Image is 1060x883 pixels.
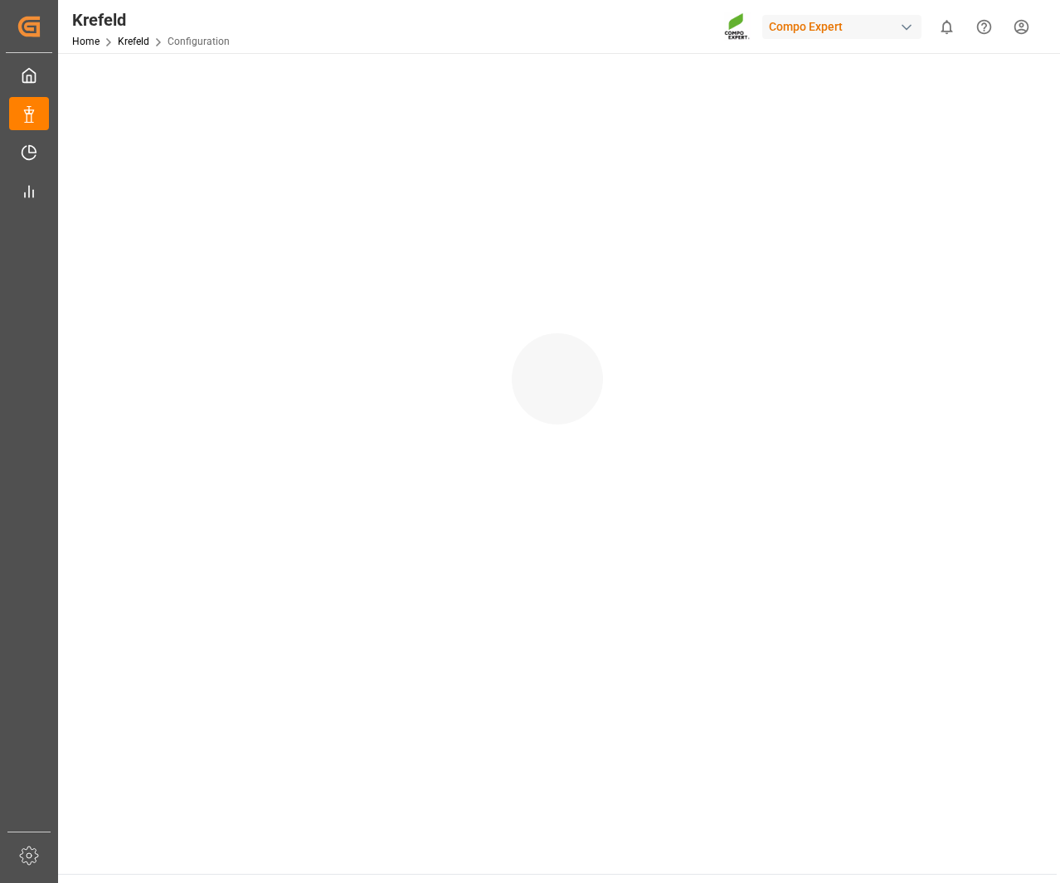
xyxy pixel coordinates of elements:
[118,36,149,47] a: Krefeld
[762,11,928,42] button: Compo Expert
[762,15,921,39] div: Compo Expert
[724,12,751,41] img: Screenshot%202023-09-29%20at%2010.02.21.png_1712312052.png
[928,8,965,46] button: show 0 new notifications
[72,36,100,47] a: Home
[72,7,230,32] div: Krefeld
[965,8,1003,46] button: Help Center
